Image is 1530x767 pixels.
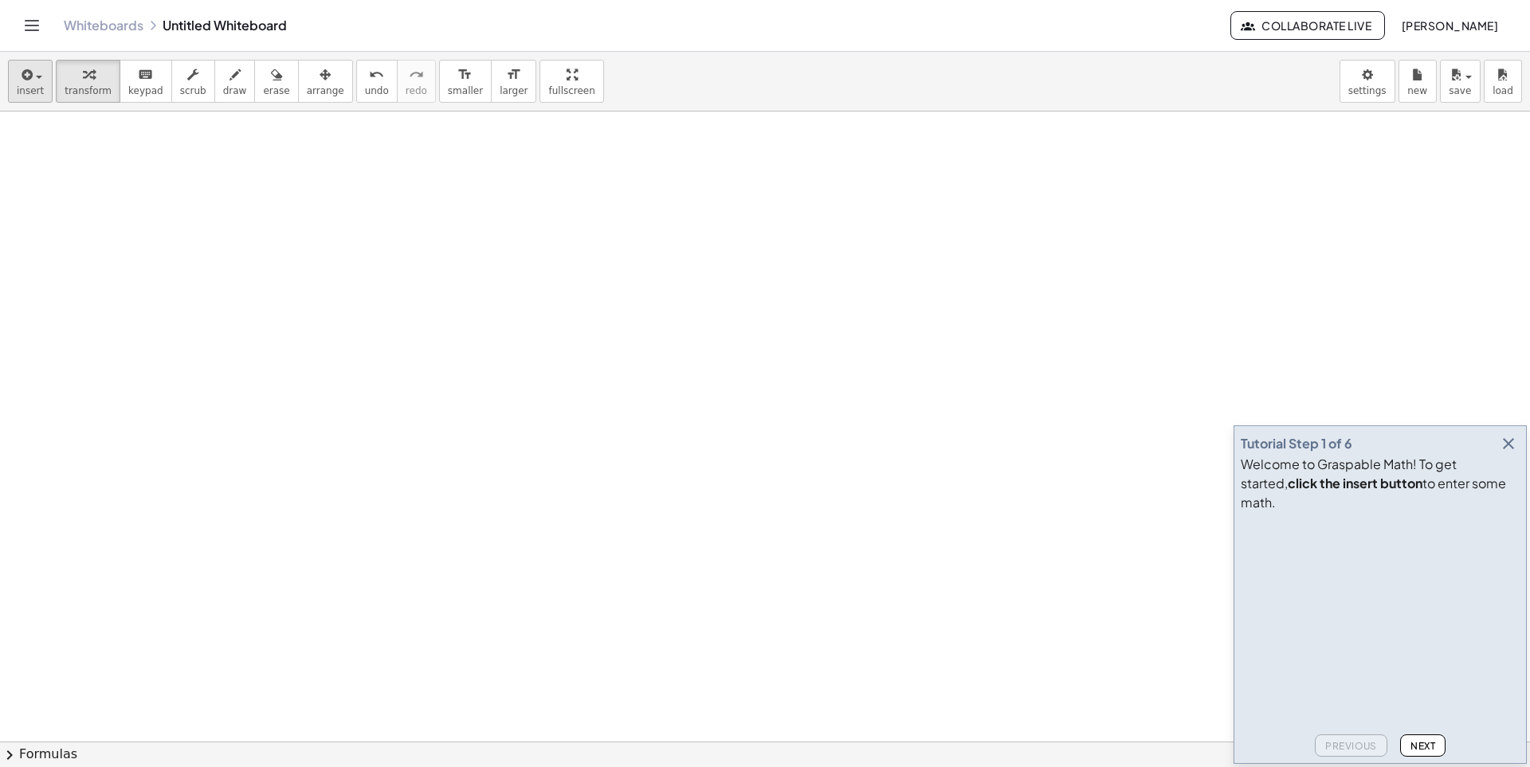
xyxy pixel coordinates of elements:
span: Collaborate Live [1244,18,1371,33]
a: Whiteboards [64,18,143,33]
span: redo [406,85,427,96]
button: new [1399,60,1437,103]
span: Next [1410,740,1435,752]
button: format_sizelarger [491,60,536,103]
span: draw [223,85,247,96]
i: format_size [457,65,473,84]
span: new [1407,85,1427,96]
span: smaller [448,85,483,96]
button: arrange [298,60,353,103]
button: save [1440,60,1481,103]
div: Tutorial Step 1 of 6 [1241,434,1352,453]
span: larger [500,85,528,96]
button: erase [254,60,298,103]
b: click the insert button [1288,475,1422,491]
button: insert [8,60,53,103]
span: [PERSON_NAME] [1401,18,1498,33]
button: scrub [171,60,215,103]
button: [PERSON_NAME] [1388,11,1511,40]
button: Next [1400,734,1446,757]
button: transform [56,60,120,103]
span: keypad [128,85,163,96]
span: settings [1348,85,1387,96]
button: Collaborate Live [1230,11,1385,40]
button: fullscreen [539,60,603,103]
span: erase [263,85,289,96]
button: load [1484,60,1522,103]
button: settings [1340,60,1395,103]
span: scrub [180,85,206,96]
button: keyboardkeypad [120,60,172,103]
button: redoredo [397,60,436,103]
i: format_size [506,65,521,84]
button: draw [214,60,256,103]
button: undoundo [356,60,398,103]
span: fullscreen [548,85,594,96]
button: Toggle navigation [19,13,45,38]
span: insert [17,85,44,96]
span: arrange [307,85,344,96]
div: Welcome to Graspable Math! To get started, to enter some math. [1241,455,1520,512]
i: keyboard [138,65,153,84]
i: undo [369,65,384,84]
span: undo [365,85,389,96]
button: format_sizesmaller [439,60,492,103]
span: transform [65,85,112,96]
i: redo [409,65,424,84]
span: load [1493,85,1513,96]
span: save [1449,85,1471,96]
